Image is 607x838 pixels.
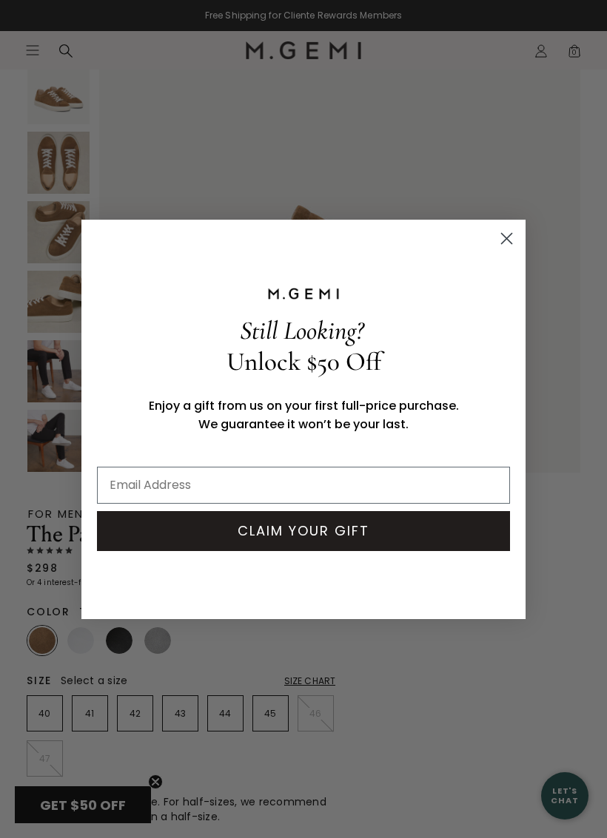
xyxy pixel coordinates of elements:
span: Enjoy a gift from us on your first full-price purchase. We guarantee it won’t be your last. [149,397,459,433]
span: Still Looking? [240,315,363,346]
span: Unlock $50 Off [227,346,381,377]
img: M.GEMI [266,287,341,300]
button: Close dialog [494,226,520,251]
input: Email Address [97,467,510,504]
button: CLAIM YOUR GIFT [97,511,510,551]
